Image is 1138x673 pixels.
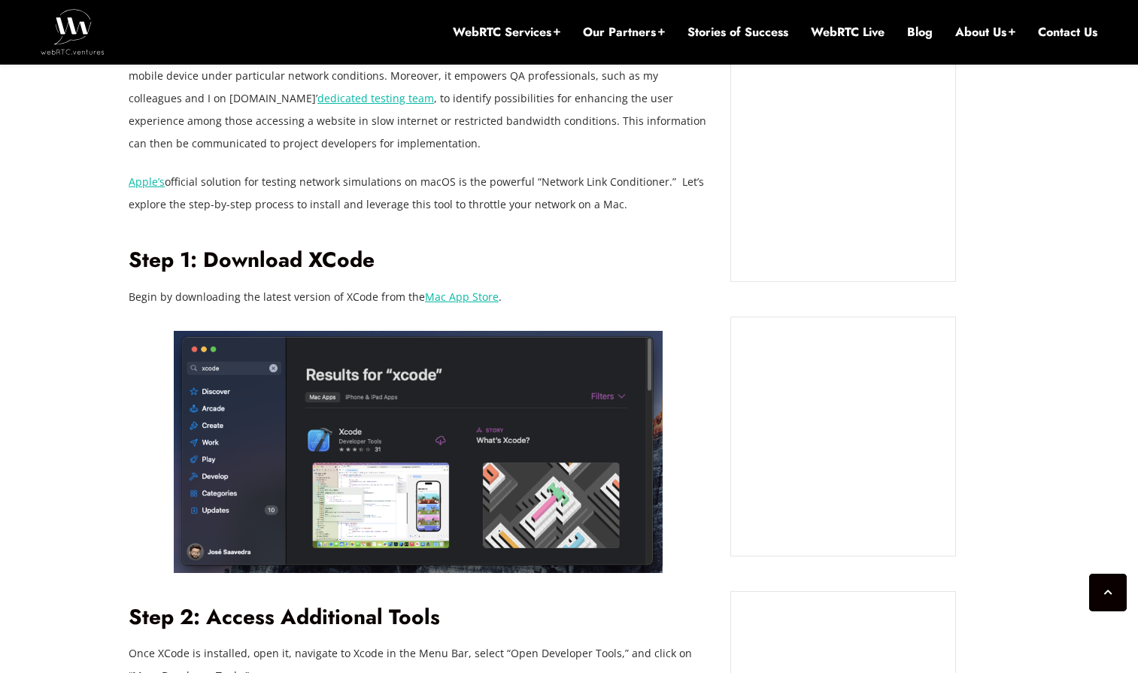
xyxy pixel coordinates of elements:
a: Contact Us [1038,24,1097,41]
a: dedicated testing team [317,91,434,105]
h2: Step 1: Download XCode [129,247,708,274]
p: official solution for testing network simulations on macOS is the powerful “Network Link Conditio... [129,171,708,216]
h2: Step 2: Access Additional Tools [129,605,708,631]
iframe: Embedded CTA [746,67,940,267]
a: Our Partners [583,24,665,41]
p: Begin by downloading the latest version of XCode from the . [129,286,708,308]
a: About Us [955,24,1015,41]
a: Apple’s [129,174,165,189]
p: A technique known as “network throttling” provides insights into the loading time of a webpage on... [129,42,708,155]
a: Blog [907,24,933,41]
a: WebRTC Live [811,24,885,41]
a: Mac App Store [425,290,499,304]
a: Stories of Success [687,24,788,41]
a: WebRTC Services [453,24,560,41]
img: WebRTC.ventures [41,9,105,54]
iframe: Embedded CTA [746,332,940,541]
